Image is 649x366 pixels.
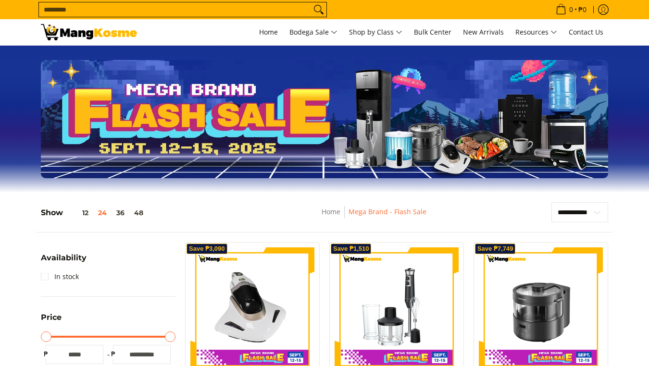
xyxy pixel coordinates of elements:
[108,349,118,359] span: ₱
[289,26,337,38] span: Bodega Sale
[577,6,588,13] span: ₱0
[41,24,137,40] img: MANG KOSME MEGA BRAND FLASH SALE: September 12-15, 2025 l Mang Kosme
[569,27,603,37] span: Contact Us
[477,246,513,252] span: Save ₱7,749
[511,19,562,45] a: Resources
[409,19,456,45] a: Bulk Center
[553,4,589,15] span: •
[463,27,504,37] span: New Arrivals
[414,27,451,37] span: Bulk Center
[41,314,62,329] summary: Open
[189,246,225,252] span: Save ₱3,090
[349,26,402,38] span: Shop by Class
[41,314,62,321] span: Price
[147,19,608,45] nav: Main Menu
[252,206,496,228] nav: Breadcrumbs
[564,19,608,45] a: Contact Us
[41,349,50,359] span: ₱
[568,6,574,13] span: 0
[41,254,87,262] span: Availability
[333,246,369,252] span: Save ₱1,510
[322,207,340,216] a: Home
[63,209,93,217] button: 12
[285,19,342,45] a: Bodega Sale
[41,269,79,284] a: In stock
[254,19,283,45] a: Home
[349,207,426,216] a: Mega Brand - Flash Sale
[344,19,407,45] a: Shop by Class
[112,209,129,217] button: 36
[129,209,148,217] button: 48
[515,26,557,38] span: Resources
[458,19,509,45] a: New Arrivals
[93,209,112,217] button: 24
[41,254,87,269] summary: Open
[259,27,278,37] span: Home
[41,208,148,218] h5: Show
[311,2,326,17] button: Search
